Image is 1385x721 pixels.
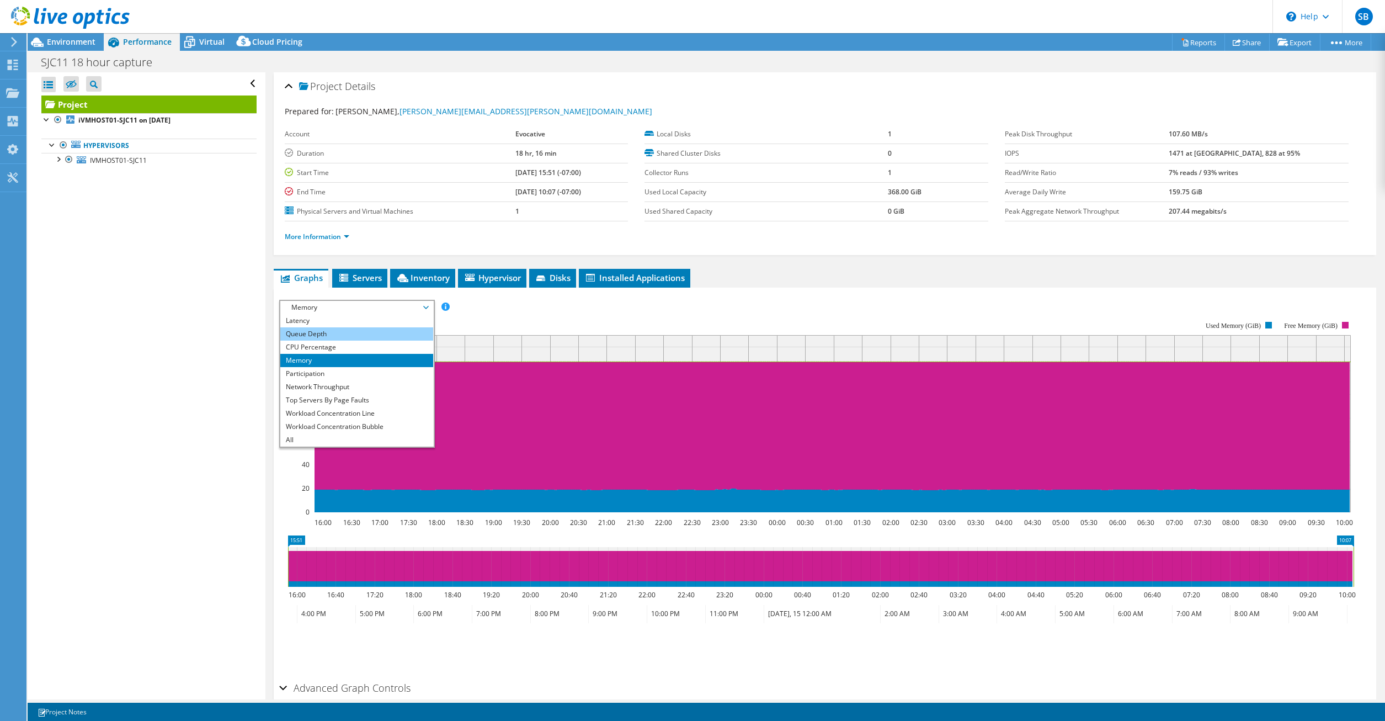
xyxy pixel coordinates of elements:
[515,206,519,216] b: 1
[306,507,310,517] text: 0
[1182,590,1200,600] text: 07:20
[853,518,870,527] text: 01:30
[399,518,417,527] text: 17:30
[644,167,888,178] label: Collector Runs
[755,590,772,600] text: 00:00
[30,705,94,719] a: Project Notes
[280,407,433,420] li: Workload Concentration Line
[285,106,334,116] label: Prepared for:
[41,153,257,167] a: IVMHOST01-SJC11
[280,341,433,354] li: CPU Percentage
[366,590,383,600] text: 17:20
[967,518,984,527] text: 03:30
[1284,322,1338,330] text: Free Memory (GiB)
[825,518,842,527] text: 01:00
[338,272,382,283] span: Servers
[428,518,445,527] text: 18:00
[1338,590,1355,600] text: 10:00
[1052,518,1069,527] text: 05:00
[1005,206,1169,217] label: Peak Aggregate Network Throughput
[569,518,587,527] text: 20:30
[1320,34,1371,51] a: More
[1169,129,1208,139] b: 107.60 MB/s
[464,272,521,283] span: Hypervisor
[638,590,655,600] text: 22:00
[739,518,757,527] text: 23:30
[1066,590,1083,600] text: 05:20
[995,518,1012,527] text: 04:00
[515,187,581,197] b: [DATE] 10:07 (-07:00)
[938,518,955,527] text: 03:00
[404,590,422,600] text: 18:00
[1027,590,1044,600] text: 04:40
[36,56,169,68] h1: SJC11 18 hour capture
[280,367,433,380] li: Participation
[285,206,515,217] label: Physical Servers and Virtual Machines
[371,518,388,527] text: 17:00
[482,590,499,600] text: 19:20
[399,106,652,116] a: [PERSON_NAME][EMAIL_ADDRESS][PERSON_NAME][DOMAIN_NAME]
[988,590,1005,600] text: 04:00
[1260,590,1277,600] text: 08:40
[285,148,515,159] label: Duration
[1279,518,1296,527] text: 09:00
[444,590,461,600] text: 18:40
[1169,187,1202,197] b: 159.75 GiB
[515,149,557,158] b: 18 hr, 16 min
[484,518,502,527] text: 19:00
[1221,590,1238,600] text: 08:00
[335,106,652,116] span: [PERSON_NAME],
[41,113,257,128] a: iVMHOST01-SJC11 on [DATE]
[882,518,899,527] text: 02:00
[1307,518,1324,527] text: 09:30
[888,168,892,177] b: 1
[90,156,147,165] span: IVMHOST01-SJC11
[768,518,785,527] text: 00:00
[285,187,515,198] label: End Time
[280,420,433,433] li: Workload Concentration Bubble
[285,232,349,241] a: More Information
[314,518,331,527] text: 16:00
[796,518,813,527] text: 00:30
[280,354,433,367] li: Memory
[1206,322,1261,330] text: Used Memory (GiB)
[644,148,888,159] label: Shared Cluster Disks
[285,167,515,178] label: Start Time
[560,590,577,600] text: 20:40
[299,81,342,92] span: Project
[1143,590,1160,600] text: 06:40
[683,518,700,527] text: 22:30
[1005,148,1169,159] label: IOPS
[280,314,433,327] li: Latency
[1005,187,1169,198] label: Average Daily Write
[343,518,360,527] text: 16:30
[644,206,888,217] label: Used Shared Capacity
[644,129,888,140] label: Local Disks
[1269,34,1320,51] a: Export
[280,380,433,394] li: Network Throughput
[302,484,310,493] text: 20
[1105,590,1122,600] text: 06:00
[1355,8,1373,25] span: SB
[285,129,515,140] label: Account
[199,36,225,47] span: Virtual
[888,149,892,158] b: 0
[521,590,539,600] text: 20:00
[832,590,849,600] text: 01:20
[47,36,95,47] span: Environment
[711,518,728,527] text: 23:00
[1286,12,1296,22] svg: \n
[888,187,921,197] b: 368.00 GiB
[280,327,433,341] li: Queue Depth
[1005,167,1169,178] label: Read/Write Ratio
[513,518,530,527] text: 19:30
[598,518,615,527] text: 21:00
[949,590,966,600] text: 03:20
[252,36,302,47] span: Cloud Pricing
[288,590,305,600] text: 16:00
[123,36,172,47] span: Performance
[286,301,428,314] span: Memory
[626,518,643,527] text: 21:30
[1169,206,1227,216] b: 207.44 megabits/s
[327,590,344,600] text: 16:40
